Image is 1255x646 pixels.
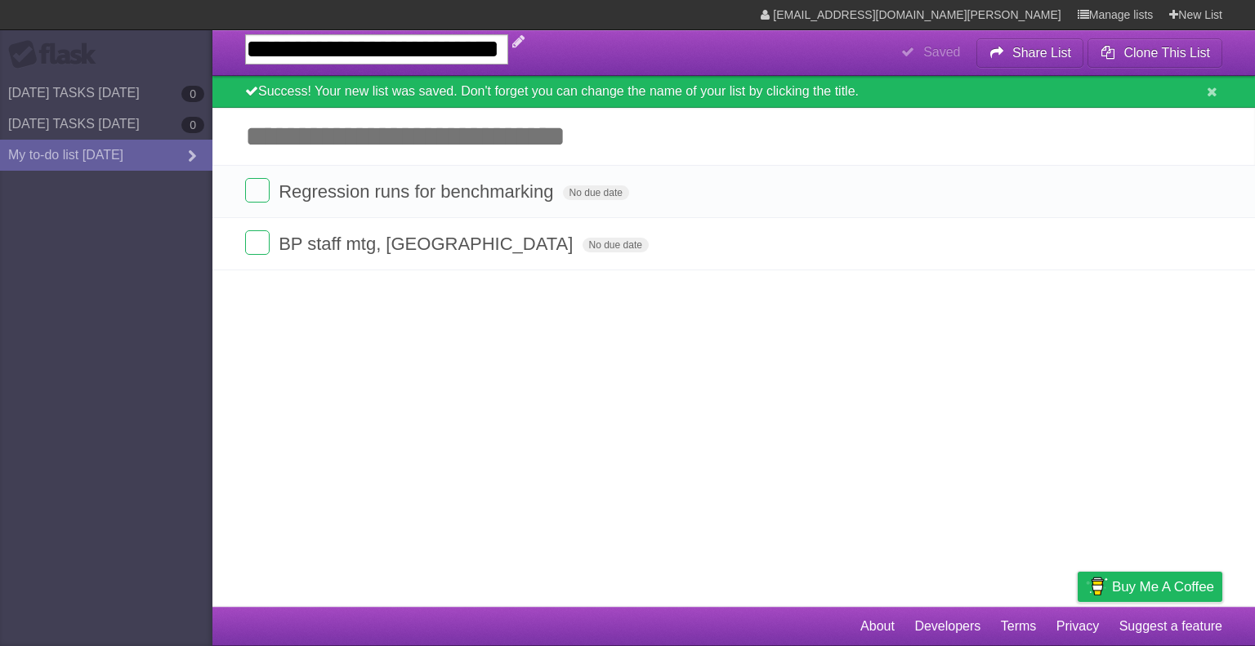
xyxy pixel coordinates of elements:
[1112,572,1214,601] span: Buy me a coffee
[1012,46,1071,60] b: Share List
[1123,46,1210,60] b: Clone This List
[976,38,1084,68] button: Share List
[1088,38,1222,68] button: Clone This List
[8,40,106,69] div: Flask
[860,611,895,642] a: About
[1056,611,1099,642] a: Privacy
[914,611,980,642] a: Developers
[245,230,270,255] label: Done
[279,181,557,202] span: Regression runs for benchmarking
[1119,611,1222,642] a: Suggest a feature
[245,178,270,203] label: Done
[923,45,960,59] b: Saved
[181,117,204,133] b: 0
[279,234,577,254] span: BP staff mtg, [GEOGRAPHIC_DATA]
[1086,572,1108,600] img: Buy me a coffee
[1001,611,1037,642] a: Terms
[563,185,629,200] span: No due date
[1078,572,1222,602] a: Buy me a coffee
[212,76,1255,108] div: Success! Your new list was saved. Don't forget you can change the name of your list by clicking t...
[181,86,204,102] b: 0
[583,238,649,252] span: No due date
